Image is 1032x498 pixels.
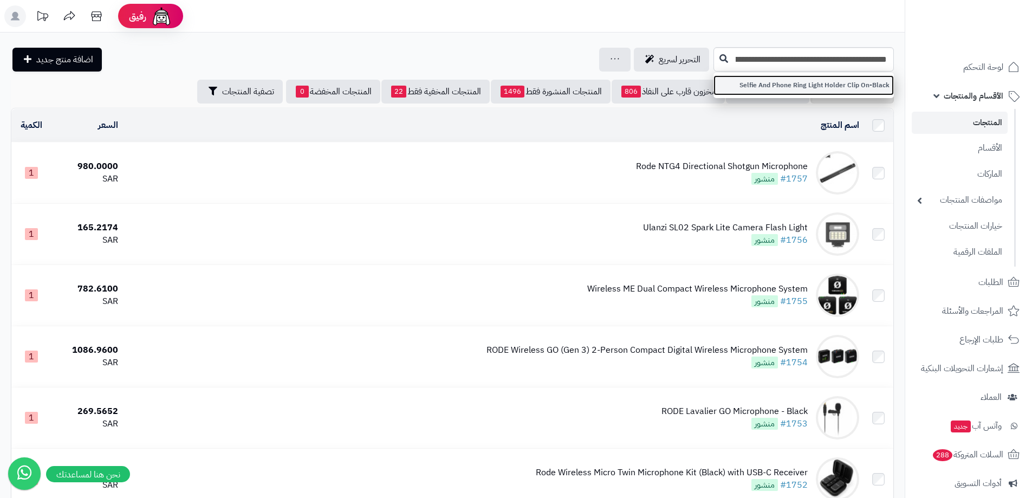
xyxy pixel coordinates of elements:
[491,80,611,104] a: المنتجات المنشورة فقط1496
[780,417,808,430] a: #1753
[98,119,118,132] a: السعر
[912,442,1025,468] a: السلات المتروكة288
[55,479,118,491] div: SAR
[921,361,1003,376] span: إشعارات التحويلات البنكية
[912,413,1025,439] a: وآتس آبجديد
[661,405,808,418] div: RODE Lavalier GO Microphone - Black
[963,60,1003,75] span: لوحة التحكم
[816,151,859,195] img: Rode NTG4 Directional Shotgun Microphone
[55,222,118,234] div: 165.2174
[912,298,1025,324] a: المراجعات والأسئلة
[55,405,118,418] div: 269.5652
[751,295,778,307] span: منشور
[25,289,38,301] span: 1
[659,53,700,66] span: التحرير لسريع
[981,390,1002,405] span: العملاء
[933,449,952,461] span: 288
[612,80,725,104] a: مخزون قارب على النفاذ806
[634,48,709,72] a: التحرير لسريع
[751,234,778,246] span: منشور
[912,137,1008,160] a: الأقسام
[713,75,894,95] a: Selfie And Phone Ring Light Holder Clip On-Black
[816,212,859,256] img: Ulanzi SL02 Spark Lite Camera Flash Light
[486,344,808,357] div: RODE Wireless GO (Gen 3) 2-Person Compact Digital Wireless Microphone System
[536,467,808,479] div: Rode Wireless Micro Twin Microphone Kit (Black) with USB-C Receiver
[55,357,118,369] div: SAR
[944,88,1003,104] span: الأقسام والمنتجات
[912,163,1008,186] a: الماركات
[129,10,146,23] span: رفيق
[912,355,1025,381] a: إشعارات التحويلات البنكية
[636,160,808,173] div: Rode NTG4 Directional Shotgun Microphone
[912,384,1025,410] a: العملاء
[12,48,102,72] a: اضافة منتج جديد
[751,357,778,368] span: منشور
[587,283,808,295] div: Wireless ME Dual Compact Wireless Microphone System
[912,269,1025,295] a: الطلبات
[816,274,859,317] img: Wireless ME Dual Compact Wireless Microphone System
[821,119,859,132] a: اسم المنتج
[29,5,56,30] a: تحديثات المنصة
[197,80,283,104] button: تصفية المنتجات
[912,189,1008,212] a: مواصفات المنتجات
[55,234,118,247] div: SAR
[912,470,1025,496] a: أدوات التسويق
[55,344,118,357] div: 1086.9600
[391,86,406,98] span: 22
[912,215,1008,238] a: خيارات المنتجات
[816,335,859,378] img: RODE Wireless GO (Gen 3) 2-Person Compact Digital Wireless Microphone System
[912,241,1008,264] a: الملفات الرقمية
[942,303,1003,319] span: المراجعات والأسئلة
[950,418,1002,434] span: وآتس آب
[780,172,808,185] a: #1757
[55,160,118,173] div: 980.0000
[25,351,38,363] span: 1
[151,5,172,27] img: ai-face.png
[381,80,490,104] a: المنتجات المخفية فقط22
[643,222,808,234] div: Ulanzi SL02 Spark Lite Camera Flash Light
[751,173,778,185] span: منشور
[36,53,93,66] span: اضافة منتج جديد
[978,275,1003,290] span: الطلبات
[751,479,778,491] span: منشور
[55,283,118,295] div: 782.6100
[751,418,778,430] span: منشور
[912,327,1025,353] a: طلبات الإرجاع
[816,396,859,439] img: RODE Lavalier GO Microphone - Black
[932,447,1003,462] span: السلات المتروكة
[55,418,118,430] div: SAR
[25,167,38,179] span: 1
[25,412,38,424] span: 1
[951,421,971,432] span: جديد
[501,86,524,98] span: 1496
[780,295,808,308] a: #1755
[955,476,1002,491] span: أدوات التسويق
[780,356,808,369] a: #1754
[21,119,42,132] a: الكمية
[912,112,1008,134] a: المنتجات
[222,85,274,98] span: تصفية المنتجات
[286,80,380,104] a: المنتجات المخفضة0
[25,228,38,240] span: 1
[55,295,118,308] div: SAR
[959,332,1003,347] span: طلبات الإرجاع
[55,173,118,185] div: SAR
[780,234,808,247] a: #1756
[296,86,309,98] span: 0
[780,478,808,491] a: #1752
[621,86,641,98] span: 806
[912,54,1025,80] a: لوحة التحكم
